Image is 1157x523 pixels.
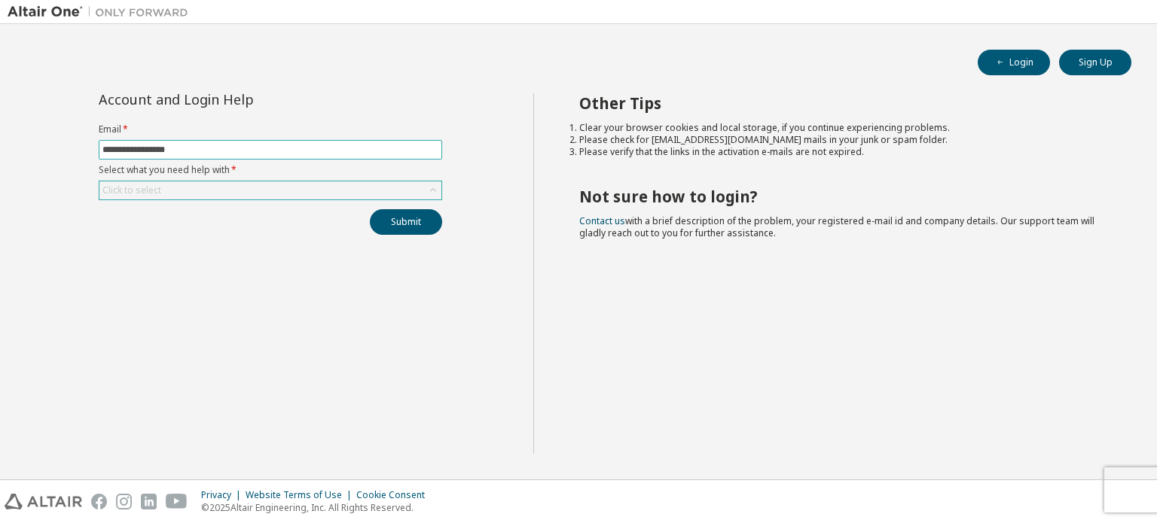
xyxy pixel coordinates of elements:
[579,214,625,227] a: Contact us
[102,184,161,196] div: Click to select
[1059,50,1131,75] button: Sign Up
[579,134,1105,146] li: Please check for [EMAIL_ADDRESS][DOMAIN_NAME] mails in your junk or spam folder.
[579,93,1105,113] h2: Other Tips
[246,489,356,501] div: Website Terms of Use
[579,214,1094,239] span: with a brief description of the problem, your registered e-mail id and company details. Our suppo...
[579,187,1105,206] h2: Not sure how to login?
[99,164,442,176] label: Select what you need help with
[141,494,157,509] img: linkedin.svg
[99,123,442,135] label: Email
[579,146,1105,158] li: Please verify that the links in the activation e-mails are not expired.
[5,494,82,509] img: altair_logo.svg
[91,494,107,509] img: facebook.svg
[99,93,374,105] div: Account and Login Help
[978,50,1050,75] button: Login
[8,5,196,20] img: Altair One
[579,122,1105,134] li: Clear your browser cookies and local storage, if you continue experiencing problems.
[201,489,246,501] div: Privacy
[99,181,441,199] div: Click to select
[356,489,434,501] div: Cookie Consent
[370,209,442,235] button: Submit
[116,494,132,509] img: instagram.svg
[201,501,434,514] p: © 2025 Altair Engineering, Inc. All Rights Reserved.
[166,494,188,509] img: youtube.svg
